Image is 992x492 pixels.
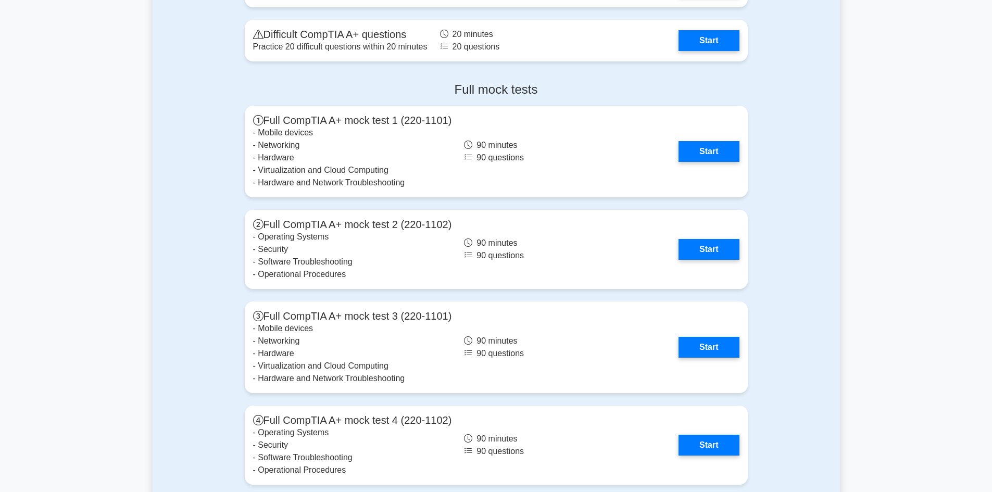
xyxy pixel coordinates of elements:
[679,30,739,51] a: Start
[679,141,739,162] a: Start
[679,239,739,260] a: Start
[679,435,739,456] a: Start
[679,337,739,358] a: Start
[245,82,748,97] h4: Full mock tests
